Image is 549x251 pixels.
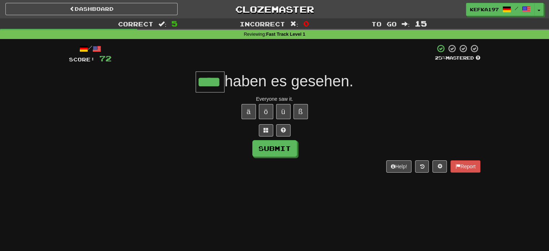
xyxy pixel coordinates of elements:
span: Kefka197 [470,6,499,13]
span: Correct [118,20,153,27]
div: / [69,44,112,53]
button: ß [293,104,308,119]
div: Everyone saw it. [69,95,480,103]
span: : [158,21,166,27]
span: Incorrect [240,20,285,27]
button: ä [241,104,256,119]
strong: Fast Track Level 1 [266,32,305,37]
span: Score: [69,56,95,62]
span: To go [371,20,397,27]
span: : [290,21,298,27]
button: Submit [252,140,297,157]
span: 15 [415,19,427,28]
button: Single letter hint - you only get 1 per sentence and score half the points! alt+h [276,124,291,137]
span: 72 [99,54,112,63]
button: ö [259,104,273,119]
a: Dashboard [5,3,178,15]
span: / [515,6,518,11]
button: ü [276,104,291,119]
span: 0 [303,19,309,28]
span: haben es gesehen. [225,73,353,90]
span: 5 [171,19,178,28]
div: Mastered [435,55,480,61]
a: Kefka197 / [466,3,535,16]
a: Clozemaster [188,3,361,16]
button: Switch sentence to multiple choice alt+p [259,124,273,137]
button: Help! [386,160,412,173]
button: Round history (alt+y) [415,160,429,173]
span: : [402,21,410,27]
button: Report [450,160,480,173]
span: 25 % [435,55,446,61]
